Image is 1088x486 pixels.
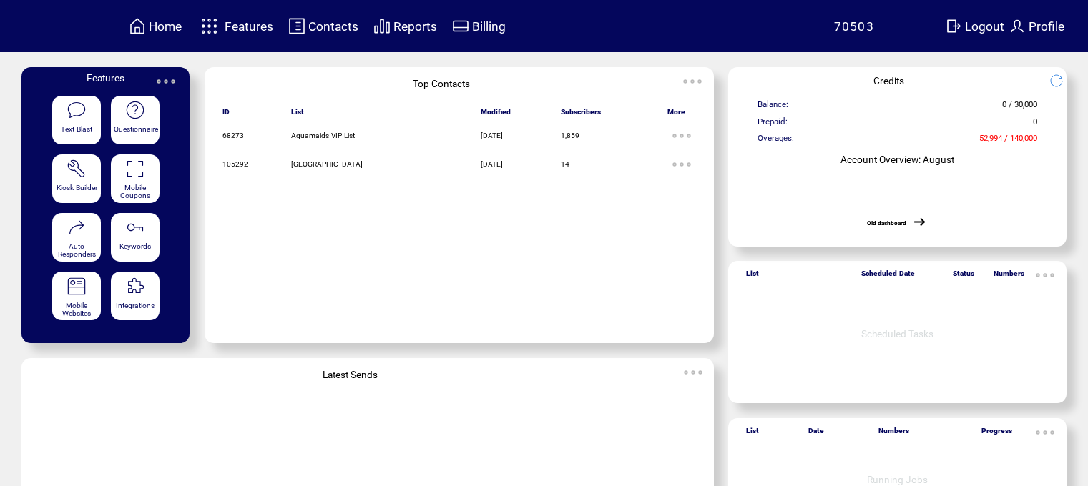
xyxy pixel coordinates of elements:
[481,108,511,122] span: Modified
[197,14,222,38] img: features.svg
[878,427,909,441] span: Numbers
[1033,116,1037,133] span: 0
[758,133,794,149] span: Overages:
[481,132,503,139] span: [DATE]
[979,133,1037,149] span: 52,994 / 140,000
[222,132,244,139] span: 68273
[667,121,696,150] img: ellypsis.svg
[125,159,145,179] img: coupons.svg
[52,96,101,145] a: Text Blast
[867,219,906,227] a: Old dashboard
[87,72,124,84] span: Features
[481,160,503,168] span: [DATE]
[111,272,160,321] a: Integrations
[129,17,146,35] img: home.svg
[111,96,160,145] a: Questionnaire
[61,125,92,133] span: Text Blast
[149,19,182,34] span: Home
[667,108,685,122] span: More
[1049,74,1074,88] img: refresh.png
[840,154,954,165] span: Account Overview: August
[808,427,824,441] span: Date
[373,17,391,35] img: chart.svg
[867,474,928,485] span: Running Jobs
[114,125,158,133] span: Questionnaire
[981,427,1012,441] span: Progress
[413,78,470,89] span: Top Contacts
[861,269,915,284] span: Scheduled Date
[58,242,96,258] span: Auto Responders
[120,184,150,199] span: Mobile Coupons
[1031,418,1059,447] img: ellypsis.svg
[561,108,601,122] span: Subscribers
[52,213,101,262] a: Auto Responders
[125,100,145,120] img: questionnaire.svg
[746,269,759,284] span: List
[452,17,469,35] img: creidtcard.svg
[679,358,707,387] img: ellypsis.svg
[125,217,145,237] img: keywords.svg
[667,150,696,179] img: ellypsis.svg
[52,272,101,321] a: Mobile Websites
[111,213,160,262] a: Keywords
[1002,99,1037,116] span: 0 / 30,000
[67,217,87,237] img: auto-responders.svg
[746,427,759,441] span: List
[67,277,87,297] img: mobile-websites.svg
[291,160,363,168] span: [GEOGRAPHIC_DATA]
[994,269,1024,284] span: Numbers
[758,99,788,116] span: Balance:
[678,67,707,96] img: ellypsis.svg
[67,159,87,179] img: tool%201.svg
[1031,261,1059,289] img: ellypsis.svg
[945,17,962,35] img: exit.svg
[472,19,506,34] span: Billing
[291,108,304,122] span: List
[152,67,180,96] img: ellypsis.svg
[195,12,275,40] a: Features
[222,108,230,122] span: ID
[953,269,974,284] span: Status
[62,302,91,317] span: Mobile Websites
[1006,15,1067,37] a: Profile
[450,15,508,37] a: Billing
[873,75,904,86] span: Credits
[116,302,155,309] span: Integrations
[127,15,184,37] a: Home
[225,19,273,34] span: Features
[758,116,788,133] span: Prepaid:
[286,15,361,37] a: Contacts
[291,132,355,139] span: Aquamaids VIP List
[861,328,933,339] span: Scheduled Tasks
[57,184,97,192] span: Kiosk Builder
[561,132,579,139] span: 1,859
[67,100,87,120] img: text-blast.svg
[1009,17,1026,35] img: profile.svg
[1029,19,1064,34] span: Profile
[371,15,439,37] a: Reports
[308,19,358,34] span: Contacts
[125,277,145,297] img: integrations.svg
[834,19,875,34] span: 70503
[288,17,305,35] img: contacts.svg
[222,160,248,168] span: 105292
[561,160,569,168] span: 14
[323,369,378,380] span: Latest Sends
[965,19,1004,34] span: Logout
[52,154,101,204] a: Kiosk Builder
[943,15,1006,37] a: Logout
[111,154,160,204] a: Mobile Coupons
[393,19,437,34] span: Reports
[119,242,151,250] span: Keywords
